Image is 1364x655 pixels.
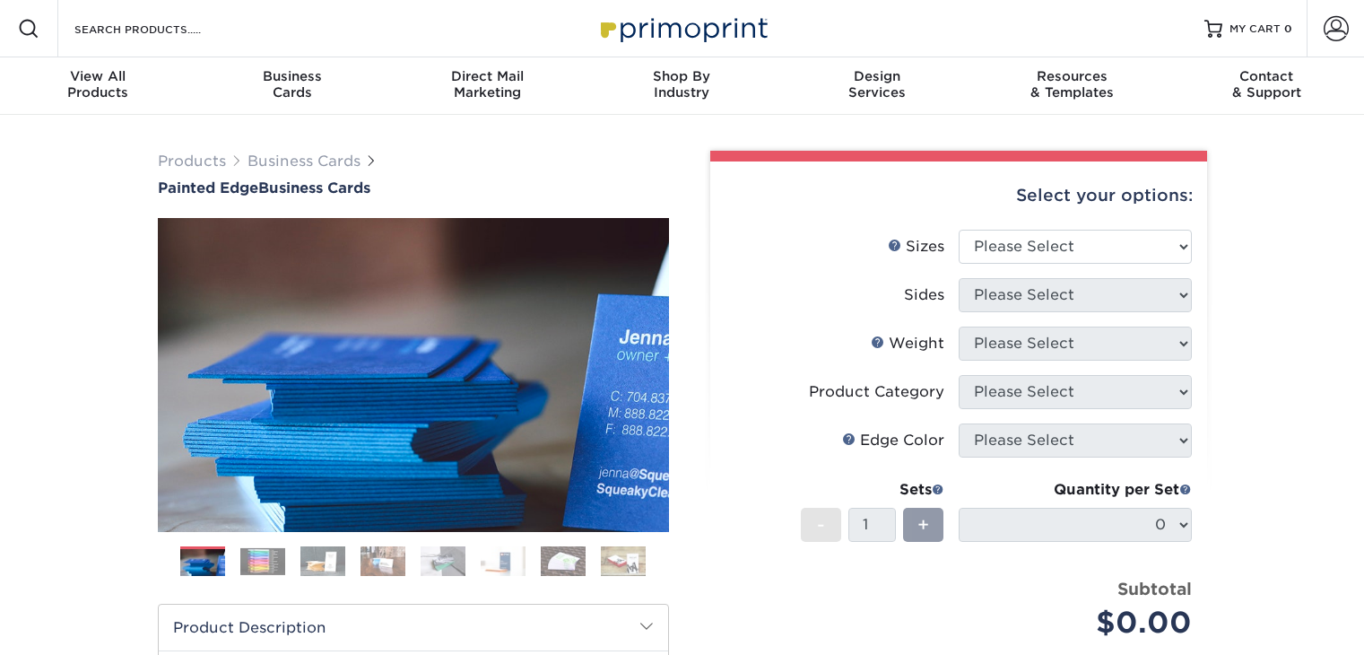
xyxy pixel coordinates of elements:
a: Products [158,153,226,170]
span: + [917,511,929,538]
img: Business Cards 02 [240,548,285,575]
a: Shop ByIndustry [585,57,779,115]
span: 0 [1284,22,1292,35]
div: $0.00 [972,601,1192,644]
div: & Support [1169,68,1364,100]
input: SEARCH PRODUCTS..... [73,18,248,39]
h1: Business Cards [158,179,669,196]
span: Contact [1169,68,1364,84]
a: Direct MailMarketing [390,57,585,115]
a: Contact& Support [1169,57,1364,115]
img: Business Cards 01 [180,540,225,585]
img: Painted Edge 01 [158,119,669,631]
span: Painted Edge [158,179,258,196]
a: Resources& Templates [974,57,1169,115]
img: Business Cards 05 [421,546,465,577]
strong: Subtotal [1117,579,1192,598]
img: Business Cards 08 [601,546,646,577]
div: Select your options: [725,162,1193,230]
div: Services [779,68,974,100]
img: Business Cards 06 [481,546,526,577]
span: - [817,511,825,538]
a: DesignServices [779,57,974,115]
div: Sizes [888,236,944,258]
span: Direct Mail [390,68,585,84]
img: Business Cards 04 [361,546,405,577]
div: & Templates [974,68,1169,100]
img: Business Cards 03 [300,546,345,577]
span: Design [779,68,974,84]
iframe: Google Customer Reviews [4,600,152,649]
div: Product Category [809,381,944,403]
span: Shop By [585,68,779,84]
div: Edge Color [842,430,944,451]
img: Business Cards 07 [541,546,586,577]
a: BusinessCards [195,57,389,115]
div: Marketing [390,68,585,100]
span: Resources [974,68,1169,84]
h2: Product Description [159,605,668,651]
div: Quantity per Set [959,479,1192,501]
a: Painted EdgeBusiness Cards [158,179,669,196]
div: Sets [801,479,944,501]
div: Weight [871,333,944,354]
div: Industry [585,68,779,100]
span: MY CART [1229,22,1281,37]
div: Sides [904,284,944,306]
img: Primoprint [593,9,772,48]
a: Business Cards [248,153,361,170]
span: Business [195,68,389,84]
div: Cards [195,68,389,100]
